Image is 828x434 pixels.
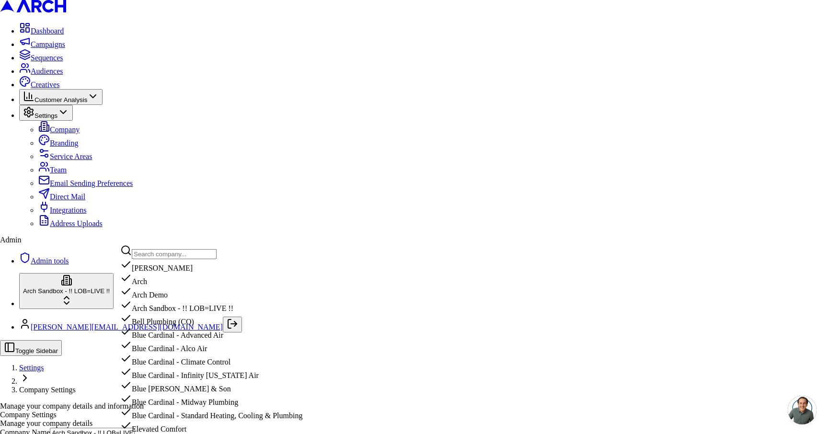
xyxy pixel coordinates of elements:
div: Blue Cardinal - Advanced Air [120,326,335,340]
input: Search company... [132,249,217,259]
div: Blue Cardinal - Standard Heating, Cooling & Plumbing [120,407,335,420]
div: Elevated Comfort [120,420,335,434]
div: Blue Cardinal - Climate Control [120,353,335,366]
div: Blue Cardinal - Alco Air [120,340,335,353]
div: Bell Plumbing (CO) [120,313,335,326]
div: [PERSON_NAME] [120,259,335,273]
div: Blue Cardinal - Midway Plumbing [120,393,335,407]
div: Blue Cardinal - Infinity [US_STATE] Air [120,366,335,380]
div: Blue [PERSON_NAME] & Son [120,380,335,393]
div: Arch [120,273,335,286]
div: Arch Demo [120,286,335,299]
div: Arch Sandbox - !! LOB=LIVE !! [120,299,335,313]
